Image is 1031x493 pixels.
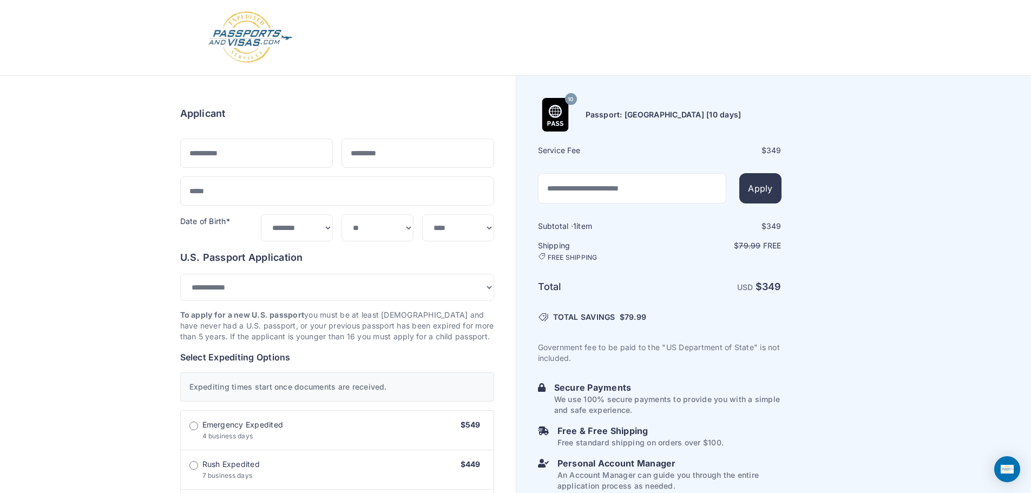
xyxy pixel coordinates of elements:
p: you must be at least [DEMOGRAPHIC_DATA] and have never had a U.S. passport, or your previous pass... [180,310,494,342]
h6: Applicant [180,106,226,121]
img: Product Name [539,98,572,132]
span: $549 [461,420,481,429]
span: 79.99 [625,312,646,321]
div: $ [661,221,782,232]
strong: To apply for a new U.S. passport [180,310,305,319]
span: Emergency Expedited [202,419,284,430]
span: TOTAL SAVINGS [553,312,615,323]
p: We use 100% secure payments to provide you with a simple and safe experience. [554,394,782,416]
h6: Personal Account Manager [557,457,782,470]
span: 349 [766,221,782,231]
span: FREE SHIPPING [548,253,597,262]
h6: Shipping [538,240,659,262]
span: USD [737,282,753,292]
span: 79.99 [739,241,760,250]
h6: Total [538,279,659,294]
span: 7 business days [202,471,253,479]
button: Apply [739,173,781,203]
h6: Free & Free Shipping [557,424,724,437]
span: 349 [766,146,782,155]
span: Free [763,241,782,250]
div: Open Intercom Messenger [994,456,1020,482]
span: 4 business days [202,432,253,440]
span: $449 [461,459,481,469]
p: $ [661,240,782,251]
h6: U.S. Passport Application [180,250,494,265]
img: Logo [207,11,293,64]
h6: Secure Payments [554,381,782,394]
div: Expediting times start once documents are received. [180,372,494,402]
label: Date of Birth* [180,216,230,226]
strong: $ [756,281,782,292]
h6: Subtotal · item [538,221,659,232]
div: $ [661,145,782,156]
p: Government fee to be paid to the "US Department of State" is not included. [538,342,782,364]
h6: Select Expediting Options [180,351,494,364]
span: 10 [568,93,573,107]
p: Free standard shipping on orders over $100. [557,437,724,448]
span: Rush Expedited [202,459,260,470]
h6: Service Fee [538,145,659,156]
h6: Passport: [GEOGRAPHIC_DATA] [10 days] [586,109,741,120]
p: An Account Manager can guide you through the entire application process as needed. [557,470,782,491]
span: 349 [762,281,782,292]
span: $ [620,312,646,323]
span: 1 [573,221,576,231]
